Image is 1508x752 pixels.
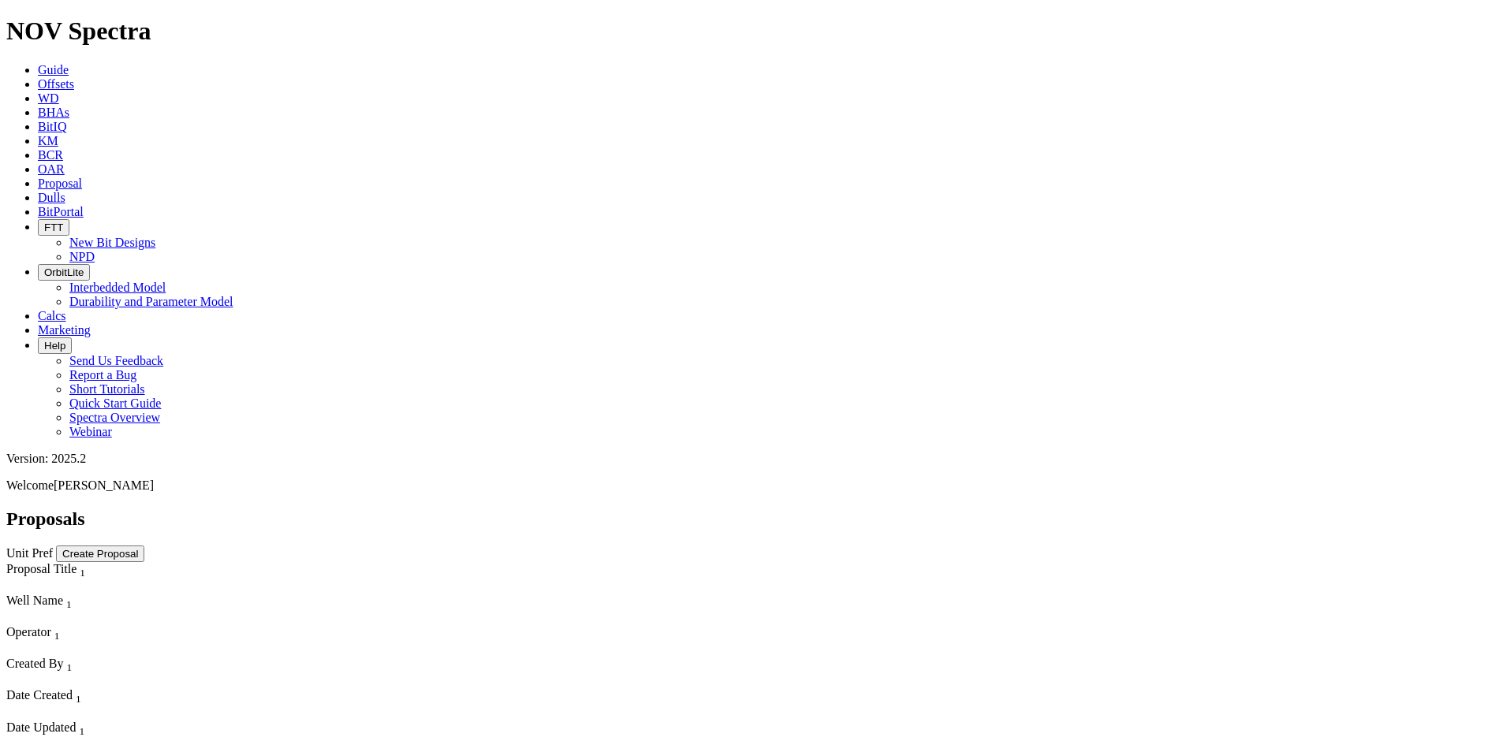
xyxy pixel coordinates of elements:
div: Created By Sort None [6,657,246,674]
span: Date Created [6,688,73,702]
div: Column Menu [6,611,246,625]
span: Sort None [66,657,72,670]
a: Quick Start Guide [69,396,161,410]
a: Webinar [69,425,112,438]
sub: 1 [76,694,81,705]
a: Marketing [38,323,91,337]
button: Help [38,337,72,354]
a: WD [38,91,59,105]
div: Sort None [6,720,245,752]
div: Sort None [6,688,245,720]
div: Proposal Title Sort None [6,562,246,579]
a: Guide [38,63,69,76]
a: Durability and Parameter Model [69,295,233,308]
a: BitIQ [38,120,66,133]
a: Unit Pref [6,546,53,560]
div: Date Updated Sort None [6,720,245,738]
div: Sort None [6,625,246,657]
span: Sort None [66,594,72,607]
span: Operator [6,625,51,638]
span: Created By [6,657,63,670]
div: Sort None [6,562,246,594]
span: Sort None [54,625,60,638]
div: Sort None [6,657,246,688]
span: Sort None [80,562,85,575]
sub: 1 [66,661,72,673]
p: Welcome [6,478,1502,493]
button: OrbitLite [38,264,90,281]
div: Date Created Sort None [6,688,245,705]
div: Column Menu [6,706,245,720]
span: Sort None [76,688,81,702]
a: BHAs [38,106,69,119]
sub: 1 [79,725,84,737]
div: Column Menu [6,674,246,688]
span: Proposal Title [6,562,77,575]
a: NPD [69,250,95,263]
h2: Proposals [6,508,1502,530]
a: KM [38,134,58,147]
span: Help [44,340,65,352]
a: Short Tutorials [69,382,145,396]
sub: 1 [80,567,85,579]
div: Operator Sort None [6,625,246,642]
div: Column Menu [6,738,245,752]
a: New Bit Designs [69,236,155,249]
button: Create Proposal [56,545,144,562]
a: Dulls [38,191,65,204]
div: Column Menu [6,642,246,657]
a: Interbedded Model [69,281,166,294]
sub: 1 [54,630,60,642]
div: Well Name Sort None [6,594,246,611]
span: Date Updated [6,720,76,734]
a: Report a Bug [69,368,136,382]
span: Sort None [79,720,84,734]
a: BCR [38,148,63,162]
a: Spectra Overview [69,411,160,424]
a: Offsets [38,77,74,91]
h1: NOV Spectra [6,17,1502,46]
a: OAR [38,162,65,176]
span: OrbitLite [44,266,84,278]
div: Sort None [6,594,246,625]
div: Column Menu [6,579,246,594]
span: Well Name [6,594,63,607]
button: FTT [38,219,69,236]
span: FTT [44,222,63,233]
a: Send Us Feedback [69,354,163,367]
a: Proposal [38,177,82,190]
span: [PERSON_NAME] [54,478,154,492]
a: BitPortal [38,205,84,218]
div: Version: 2025.2 [6,452,1502,466]
a: Calcs [38,309,66,322]
sub: 1 [66,598,72,610]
